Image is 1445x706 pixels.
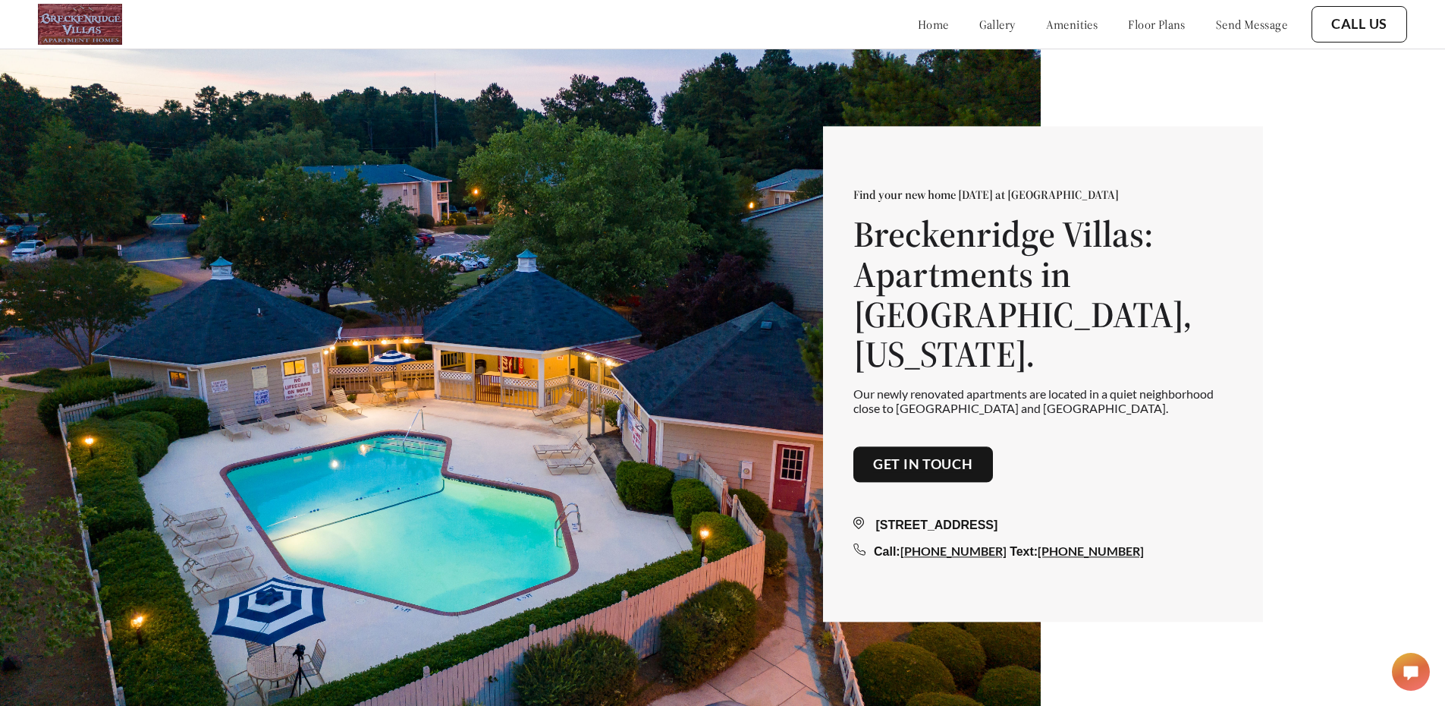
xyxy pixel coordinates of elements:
a: [PHONE_NUMBER] [900,544,1007,559]
button: Call Us [1311,6,1407,43]
a: floor plans [1128,17,1186,32]
a: [PHONE_NUMBER] [1038,544,1144,559]
a: gallery [979,17,1016,32]
span: Call: [874,546,900,559]
a: amenities [1046,17,1098,32]
p: Our newly renovated apartments are located in a quiet neighborhood close to [GEOGRAPHIC_DATA] and... [853,387,1233,416]
img: logo.png [38,4,122,45]
h1: Breckenridge Villas: Apartments in [GEOGRAPHIC_DATA], [US_STATE]. [853,214,1233,374]
button: Get in touch [853,446,993,483]
a: home [918,17,949,32]
a: Call Us [1331,16,1387,33]
a: send message [1216,17,1287,32]
span: Text: [1010,546,1038,559]
div: [STREET_ADDRESS] [853,517,1233,535]
a: Get in touch [873,456,973,473]
p: Find your new home [DATE] at [GEOGRAPHIC_DATA] [853,187,1233,202]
